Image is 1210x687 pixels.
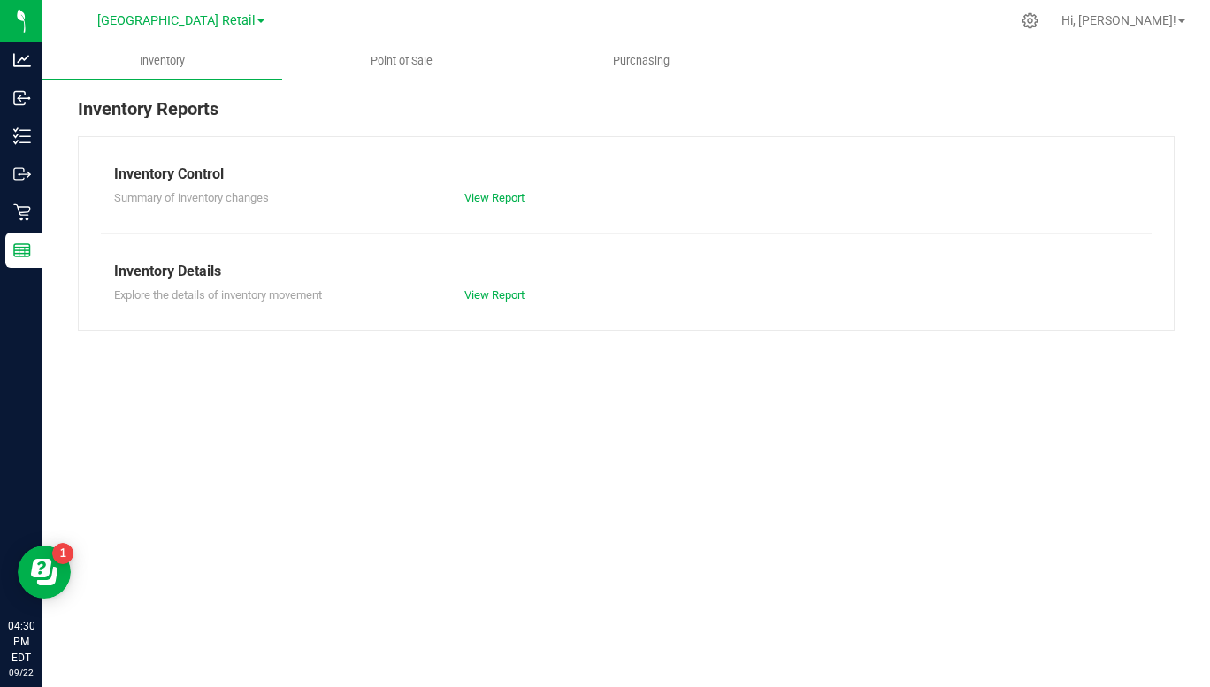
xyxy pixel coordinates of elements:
[1061,13,1176,27] span: Hi, [PERSON_NAME]!
[13,165,31,183] inline-svg: Outbound
[589,53,693,69] span: Purchasing
[97,13,256,28] span: [GEOGRAPHIC_DATA] Retail
[78,95,1175,136] div: Inventory Reports
[13,89,31,107] inline-svg: Inbound
[114,191,269,204] span: Summary of inventory changes
[13,203,31,221] inline-svg: Retail
[464,191,525,204] a: View Report
[8,618,34,666] p: 04:30 PM EDT
[116,53,209,69] span: Inventory
[464,288,525,302] a: View Report
[13,127,31,145] inline-svg: Inventory
[114,164,1138,185] div: Inventory Control
[8,666,34,679] p: 09/22
[282,42,522,80] a: Point of Sale
[13,51,31,69] inline-svg: Analytics
[347,53,456,69] span: Point of Sale
[13,241,31,259] inline-svg: Reports
[522,42,762,80] a: Purchasing
[1019,12,1041,29] div: Manage settings
[52,543,73,564] iframe: Resource center unread badge
[114,288,322,302] span: Explore the details of inventory movement
[114,261,1138,282] div: Inventory Details
[18,546,71,599] iframe: Resource center
[42,42,282,80] a: Inventory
